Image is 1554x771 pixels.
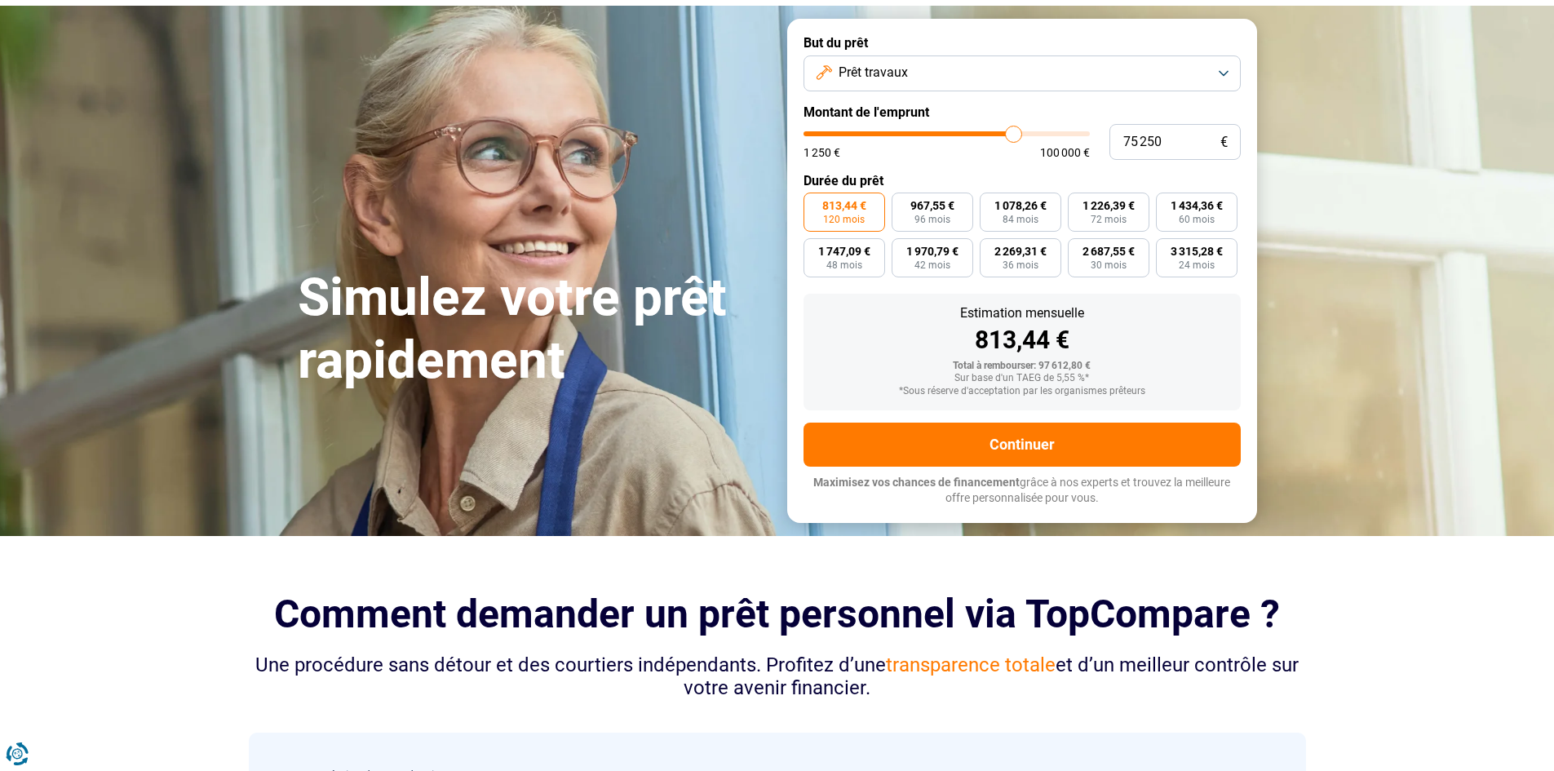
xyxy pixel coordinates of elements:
[826,260,862,270] span: 48 mois
[804,173,1241,188] label: Durée du prêt
[1179,260,1215,270] span: 24 mois
[823,215,865,224] span: 120 mois
[817,328,1228,352] div: 813,44 €
[914,215,950,224] span: 96 mois
[1091,260,1127,270] span: 30 mois
[1171,200,1223,211] span: 1 434,36 €
[818,246,870,257] span: 1 747,09 €
[804,35,1241,51] label: But du prêt
[886,654,1056,676] span: transparence totale
[994,200,1047,211] span: 1 078,26 €
[1040,147,1090,158] span: 100 000 €
[817,386,1228,397] div: *Sous réserve d'acceptation par les organismes prêteurs
[298,267,768,392] h1: Simulez votre prêt rapidement
[804,423,1241,467] button: Continuer
[249,592,1306,636] h2: Comment demander un prêt personnel via TopCompare ?
[839,64,908,82] span: Prêt travaux
[1179,215,1215,224] span: 60 mois
[249,654,1306,701] div: Une procédure sans détour et des courtiers indépendants. Profitez d’une et d’un meilleur contrôle...
[1003,215,1038,224] span: 84 mois
[1082,246,1135,257] span: 2 687,55 €
[994,246,1047,257] span: 2 269,31 €
[1091,215,1127,224] span: 72 mois
[1003,260,1038,270] span: 36 mois
[1220,135,1228,149] span: €
[804,104,1241,120] label: Montant de l'emprunt
[910,200,954,211] span: 967,55 €
[817,361,1228,372] div: Total à rembourser: 97 612,80 €
[804,147,840,158] span: 1 250 €
[817,373,1228,384] div: Sur base d'un TAEG de 5,55 %*
[813,476,1020,489] span: Maximisez vos chances de financement
[1171,246,1223,257] span: 3 315,28 €
[804,55,1241,91] button: Prêt travaux
[914,260,950,270] span: 42 mois
[906,246,959,257] span: 1 970,79 €
[804,475,1241,507] p: grâce à nos experts et trouvez la meilleure offre personnalisée pour vous.
[1082,200,1135,211] span: 1 226,39 €
[822,200,866,211] span: 813,44 €
[817,307,1228,320] div: Estimation mensuelle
